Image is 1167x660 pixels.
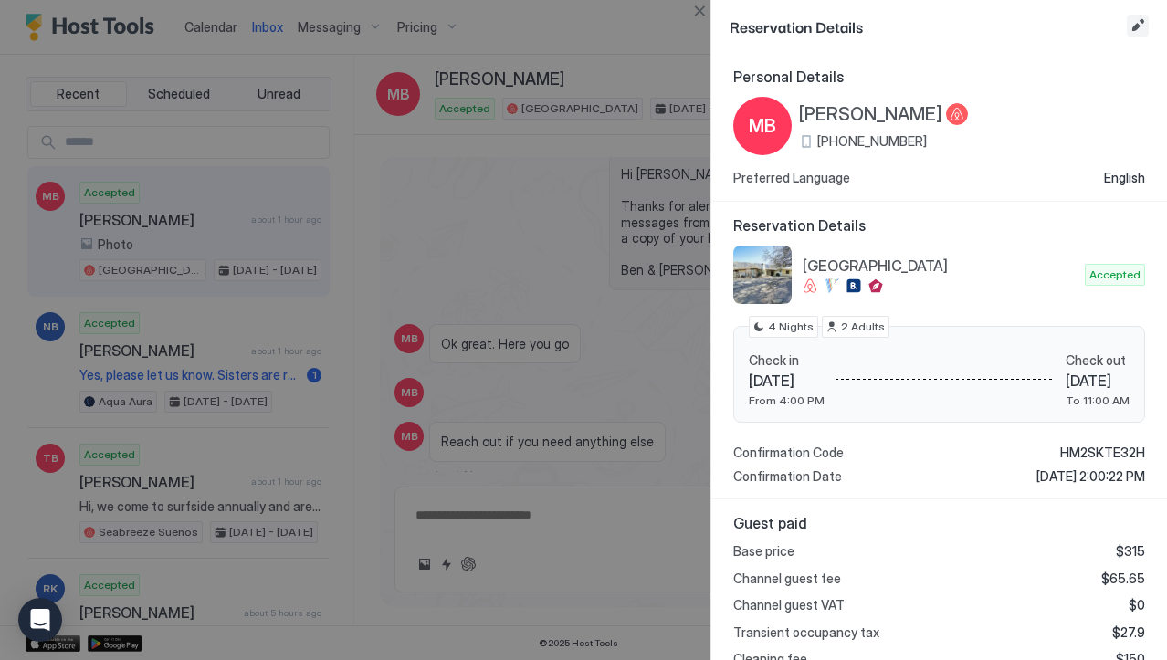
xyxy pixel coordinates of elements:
span: From 4:00 PM [749,393,825,407]
span: Reservation Details [730,15,1123,37]
span: Reservation Details [733,216,1145,235]
span: To 11:00 AM [1066,393,1130,407]
span: $315 [1116,543,1145,560]
span: Confirmation Date [733,468,842,485]
span: Preferred Language [733,170,850,186]
span: Confirmation Code [733,445,844,461]
span: Accepted [1089,267,1141,283]
div: listing image [733,246,792,304]
span: Guest paid [733,514,1145,532]
span: HM2SKTE32H [1060,445,1145,461]
span: $0 [1129,597,1145,613]
span: English [1104,170,1145,186]
div: Open Intercom Messenger [18,598,62,642]
span: [DATE] 2:00:22 PM [1036,468,1145,485]
span: Transient occupancy tax [733,624,879,641]
button: Edit reservation [1127,15,1149,37]
span: Check out [1066,352,1130,369]
span: 2 Adults [841,319,885,335]
span: [DATE] [749,372,825,390]
span: Check in [749,352,825,369]
span: $65.65 [1101,571,1145,587]
span: Channel guest fee [733,571,841,587]
span: Base price [733,543,794,560]
span: Personal Details [733,68,1145,86]
span: [PERSON_NAME] [799,103,942,126]
span: Channel guest VAT [733,597,845,613]
span: [PHONE_NUMBER] [817,133,927,150]
span: [GEOGRAPHIC_DATA] [803,257,1078,275]
span: $27.9 [1112,624,1145,641]
span: MB [749,112,776,140]
span: [DATE] [1066,372,1130,390]
span: 4 Nights [768,319,814,335]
